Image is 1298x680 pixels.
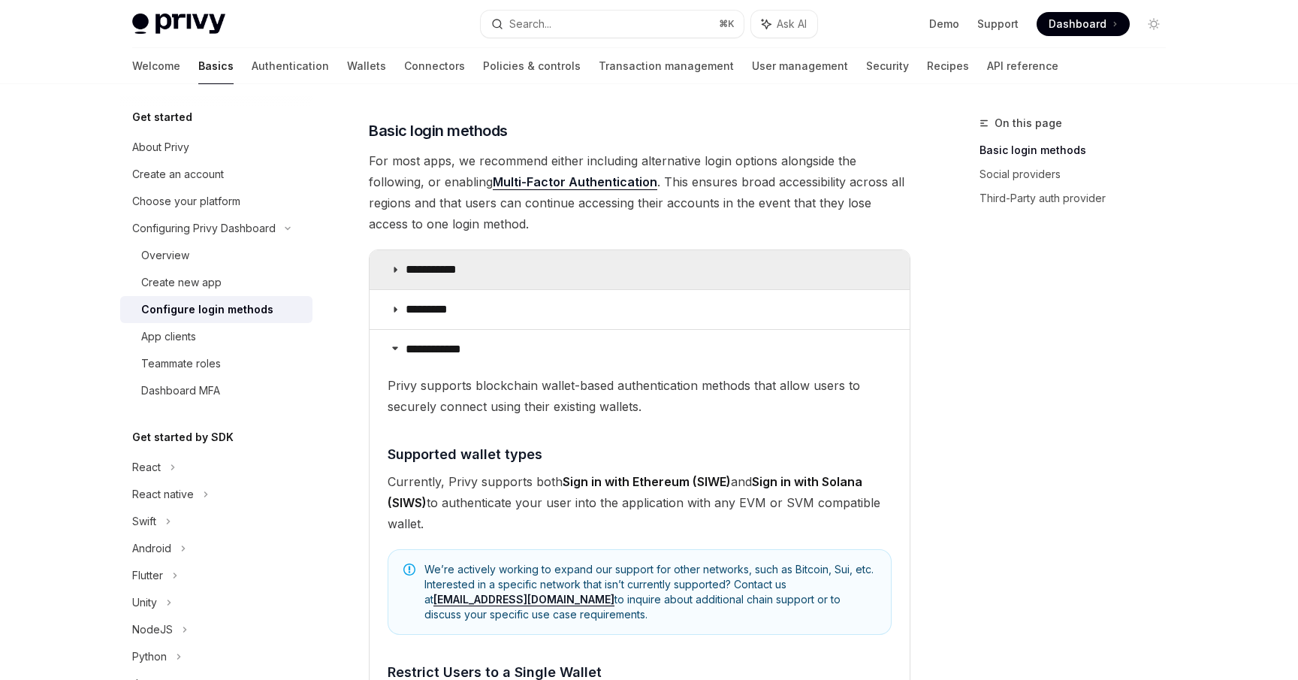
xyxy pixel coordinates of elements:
[403,564,415,576] svg: Note
[132,48,180,84] a: Welcome
[132,621,173,639] div: NodeJS
[252,48,329,84] a: Authentication
[347,48,386,84] a: Wallets
[388,471,892,534] span: Currently, Privy supports both and to authenticate your user into the application with any EVM or...
[388,375,892,417] span: Privy supports blockchain wallet-based authentication methods that allow users to securely connec...
[980,162,1178,186] a: Social providers
[120,377,312,404] a: Dashboard MFA
[1049,17,1106,32] span: Dashboard
[132,648,167,666] div: Python
[141,274,222,292] div: Create new app
[141,246,189,264] div: Overview
[132,458,161,476] div: React
[141,328,196,346] div: App clients
[980,138,1178,162] a: Basic login methods
[404,48,465,84] a: Connectors
[132,594,157,612] div: Unity
[141,355,221,373] div: Teammate roles
[752,48,848,84] a: User management
[132,512,156,530] div: Swift
[120,161,312,188] a: Create an account
[120,323,312,350] a: App clients
[120,242,312,269] a: Overview
[120,296,312,323] a: Configure login methods
[1142,12,1166,36] button: Toggle dark mode
[132,567,163,585] div: Flutter
[927,48,969,84] a: Recipes
[132,428,234,446] h5: Get started by SDK
[493,174,657,190] a: Multi-Factor Authentication
[388,444,542,464] span: Supported wallet types
[120,350,312,377] a: Teammate roles
[1037,12,1130,36] a: Dashboard
[563,474,731,489] strong: Sign in with Ethereum (SIWE)
[751,11,817,38] button: Ask AI
[483,48,581,84] a: Policies & controls
[120,269,312,296] a: Create new app
[719,18,735,30] span: ⌘ K
[995,114,1062,132] span: On this page
[198,48,234,84] a: Basics
[599,48,734,84] a: Transaction management
[424,562,876,622] span: We’re actively working to expand our support for other networks, such as Bitcoin, Sui, etc. Inter...
[987,48,1058,84] a: API reference
[977,17,1019,32] a: Support
[132,539,171,558] div: Android
[132,14,225,35] img: light logo
[120,134,312,161] a: About Privy
[369,120,508,141] span: Basic login methods
[980,186,1178,210] a: Third-Party auth provider
[141,382,220,400] div: Dashboard MFA
[132,165,224,183] div: Create an account
[132,108,192,126] h5: Get started
[132,192,240,210] div: Choose your platform
[369,150,910,234] span: For most apps, we recommend either including alternative login options alongside the following, o...
[132,219,276,237] div: Configuring Privy Dashboard
[120,188,312,215] a: Choose your platform
[132,138,189,156] div: About Privy
[481,11,744,38] button: Search...⌘K
[929,17,959,32] a: Demo
[866,48,909,84] a: Security
[132,485,194,503] div: React native
[433,593,614,606] a: [EMAIL_ADDRESS][DOMAIN_NAME]
[509,15,551,33] div: Search...
[777,17,807,32] span: Ask AI
[141,301,273,319] div: Configure login methods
